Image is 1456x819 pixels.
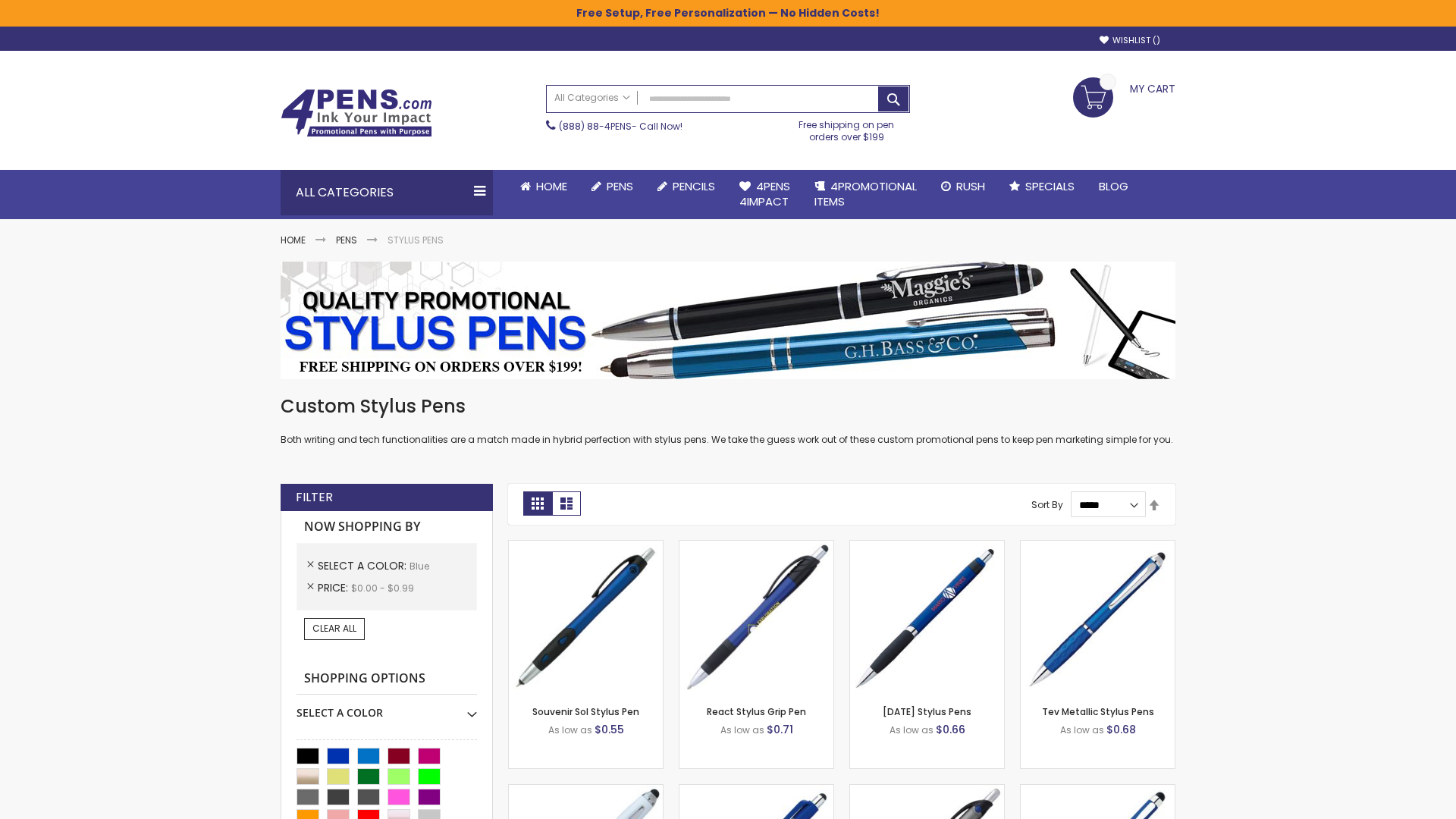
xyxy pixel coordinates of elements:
[814,178,917,209] span: 4PROMOTIONAL ITEMS
[579,170,645,203] a: Pens
[767,722,793,737] span: $0.71
[304,618,365,639] a: Clear All
[595,722,624,737] span: $0.55
[509,784,663,797] a: Ion White Branded Stylus Pen-Blue
[739,178,790,209] span: 4Pens 4impact
[1025,178,1075,194] span: Specials
[645,170,727,203] a: Pencils
[1031,498,1063,511] label: Sort By
[1106,722,1136,737] span: $0.68
[312,622,356,635] span: Clear All
[297,511,477,543] strong: Now Shopping by
[707,705,806,718] a: React Stylus Grip Pen
[559,120,632,133] a: (888) 88-4PENS
[890,723,934,736] span: As low as
[409,560,429,573] span: Blue
[532,705,639,718] a: Souvenir Sol Stylus Pen
[679,541,833,695] img: React Stylus Grip Pen-Blue
[509,540,663,553] a: Souvenir Sol Stylus Pen-Blue
[547,86,638,111] a: All Categories
[850,784,1004,797] a: Story Stylus Custom Pen-Blue
[281,394,1175,447] div: Both writing and tech functionalities are a match made in hybrid perfection with stylus pens. We ...
[554,92,630,104] span: All Categories
[1042,705,1154,718] a: Tev Metallic Stylus Pens
[281,394,1175,419] h1: Custom Stylus Pens
[1099,178,1128,194] span: Blog
[1060,723,1104,736] span: As low as
[783,113,911,143] div: Free shipping on pen orders over $199
[318,558,409,573] span: Select A Color
[1100,35,1160,46] a: Wishlist
[956,178,985,194] span: Rush
[929,170,997,203] a: Rush
[1021,540,1175,553] a: Tev Metallic Stylus Pens-Blue
[508,170,579,203] a: Home
[679,540,833,553] a: React Stylus Grip Pen-Blue
[281,170,493,215] div: All Categories
[679,784,833,797] a: Pearl Element Stylus Pens-Blue
[607,178,633,194] span: Pens
[297,663,477,695] strong: Shopping Options
[536,178,567,194] span: Home
[850,541,1004,695] img: Epiphany Stylus Pens-Blue
[720,723,764,736] span: As low as
[336,234,357,246] a: Pens
[388,234,444,246] strong: Stylus Pens
[281,89,432,137] img: 4Pens Custom Pens and Promotional Products
[559,120,682,133] span: - Call Now!
[997,170,1087,203] a: Specials
[936,722,965,737] span: $0.66
[548,723,592,736] span: As low as
[883,705,971,718] a: [DATE] Stylus Pens
[351,582,414,595] span: $0.00 - $0.99
[296,489,333,506] strong: Filter
[673,178,715,194] span: Pencils
[318,580,351,595] span: Price
[281,234,306,246] a: Home
[523,491,552,516] strong: Grid
[509,541,663,695] img: Souvenir Sol Stylus Pen-Blue
[1021,784,1175,797] a: Custom Stylus Grip Pens-Blue
[1087,170,1141,203] a: Blog
[727,170,802,219] a: 4Pens4impact
[1021,541,1175,695] img: Tev Metallic Stylus Pens-Blue
[850,540,1004,553] a: Epiphany Stylus Pens-Blue
[281,262,1175,379] img: Stylus Pens
[802,170,929,219] a: 4PROMOTIONALITEMS
[297,695,477,720] div: Select A Color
